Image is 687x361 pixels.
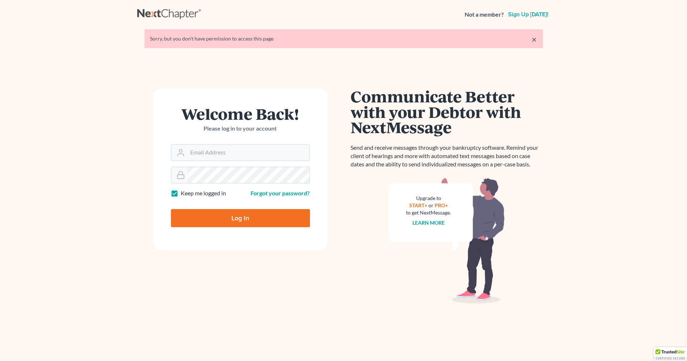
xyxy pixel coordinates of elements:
div: Sorry, but you don't have permission to access this page [150,35,537,42]
div: to get NextMessage. [406,209,451,216]
a: × [532,35,537,44]
div: TrustedSite Certified [654,347,687,361]
a: START+ [409,202,427,208]
input: Log In [171,209,310,227]
a: Sign up [DATE]! [507,12,550,17]
strong: Not a member? [465,10,504,19]
h1: Communicate Better with your Debtor with NextMessage [351,89,543,135]
input: Email Address [188,145,310,161]
h1: Welcome Back! [171,106,310,122]
a: Forgot your password? [251,190,310,196]
div: Upgrade to [406,195,451,202]
p: Send and receive messages through your bankruptcy software. Remind your client of hearings and mo... [351,144,543,169]
img: nextmessage_bg-59042aed3d76b12b5cd301f8e5b87938c9018125f34e5fa2b7a6b67550977c72.svg [389,177,505,304]
p: Please log in to your account [171,124,310,133]
a: Learn more [412,220,445,226]
a: PRO+ [435,202,448,208]
span: or [428,202,433,208]
label: Keep me logged in [181,189,226,198]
